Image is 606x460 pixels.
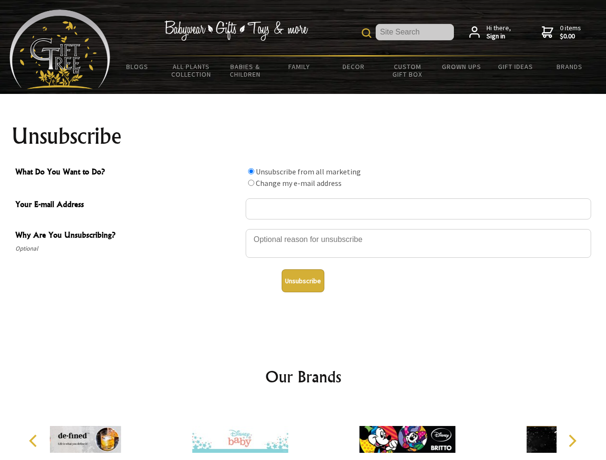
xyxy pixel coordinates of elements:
[560,32,581,41] strong: $0.00
[282,269,324,292] button: Unsubscribe
[24,430,45,451] button: Previous
[273,57,327,77] a: Family
[246,198,591,219] input: Your E-mail Address
[487,24,511,41] span: Hi there,
[256,178,342,188] label: Change my e-mail address
[248,180,254,186] input: What Do You Want to Do?
[19,365,587,388] h2: Our Brands
[488,57,543,77] a: Gift Ideas
[362,28,371,38] img: product search
[218,57,273,84] a: Babies & Children
[256,167,361,176] label: Unsubscribe from all marketing
[487,32,511,41] strong: Sign in
[561,430,582,451] button: Next
[246,229,591,258] textarea: Why Are You Unsubscribing?
[376,24,454,40] input: Site Search
[15,229,241,243] span: Why Are You Unsubscribing?
[543,57,597,77] a: Brands
[110,57,165,77] a: BLOGS
[15,166,241,180] span: What Do You Want to Do?
[164,21,308,41] img: Babywear - Gifts - Toys & more
[15,198,241,212] span: Your E-mail Address
[434,57,488,77] a: Grown Ups
[165,57,219,84] a: All Plants Collection
[469,24,511,41] a: Hi there,Sign in
[380,57,435,84] a: Custom Gift Box
[248,168,254,174] input: What Do You Want to Do?
[542,24,581,41] a: 0 items$0.00
[10,10,110,89] img: Babyware - Gifts - Toys and more...
[560,23,581,41] span: 0 items
[12,125,595,148] h1: Unsubscribe
[15,243,241,254] span: Optional
[326,57,380,77] a: Decor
